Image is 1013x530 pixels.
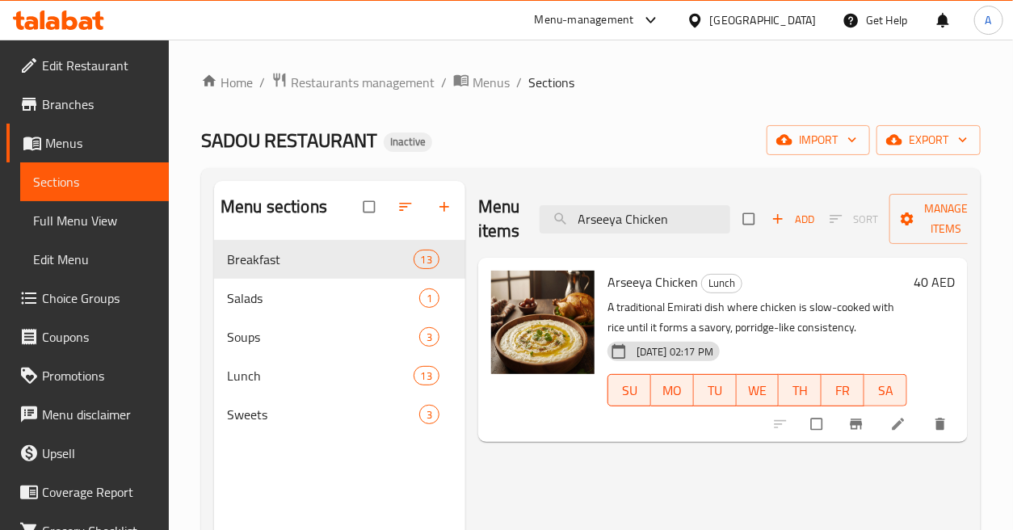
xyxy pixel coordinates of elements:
button: TU [694,374,737,406]
button: SU [607,374,651,406]
h6: 40 AED [914,271,955,293]
span: Lunch [702,274,742,292]
span: MO [658,379,687,402]
button: Branch-specific-item [839,406,877,442]
button: import [767,125,870,155]
a: Choice Groups [6,279,169,318]
span: Full Menu View [33,211,156,230]
span: Breakfast [227,250,414,269]
p: A traditional Emirati dish where chicken is slow-cooked with rice until it forms a savory, porrid... [607,297,907,338]
button: export [876,125,981,155]
span: Promotions [42,366,156,385]
h2: Menu sections [221,195,327,219]
span: Inactive [384,135,432,149]
button: WE [737,374,780,406]
div: [GEOGRAPHIC_DATA] [710,11,817,29]
span: Sections [33,172,156,191]
button: Manage items [889,194,1004,244]
span: 13 [414,368,439,384]
a: Branches [6,85,169,124]
span: Sort sections [388,189,427,225]
button: FR [822,374,864,406]
div: Salads1 [214,279,465,318]
li: / [259,73,265,92]
a: Edit menu item [890,416,910,432]
span: TU [700,379,730,402]
span: Arseeya Chicken [607,270,698,294]
a: Menus [6,124,169,162]
a: Promotions [6,356,169,395]
span: export [889,130,968,150]
span: A [986,11,992,29]
span: [DATE] 02:17 PM [630,344,720,360]
span: Menus [45,133,156,153]
span: Sections [528,73,574,92]
div: Lunch13 [214,356,465,395]
span: Menu disclaimer [42,405,156,424]
div: items [414,250,439,269]
a: Full Menu View [20,201,169,240]
span: Coverage Report [42,482,156,502]
div: items [419,327,439,347]
input: search [540,205,730,233]
a: Restaurants management [271,72,435,93]
span: SADOU RESTAURANT [201,122,377,158]
a: Edit Restaurant [6,46,169,85]
a: Home [201,73,253,92]
span: SA [871,379,901,402]
span: SU [615,379,645,402]
span: Edit Restaurant [42,56,156,75]
span: Upsell [42,444,156,463]
span: Select all sections [354,191,388,222]
nav: Menu sections [214,233,465,440]
div: Breakfast13 [214,240,465,279]
h2: Menu items [478,195,520,243]
a: Upsell [6,434,169,473]
div: items [419,405,439,424]
span: FR [828,379,858,402]
button: delete [923,406,961,442]
button: Add [767,207,819,232]
span: WE [743,379,773,402]
div: Soups3 [214,318,465,356]
span: Add [771,210,815,229]
button: MO [651,374,694,406]
span: Restaurants management [291,73,435,92]
a: Menus [453,72,510,93]
span: Branches [42,95,156,114]
img: Arseeya Chicken [491,271,595,374]
nav: breadcrumb [201,72,981,93]
span: Lunch [227,366,414,385]
span: 13 [414,252,439,267]
button: Add section [427,189,465,225]
span: Salads [227,288,419,308]
li: / [441,73,447,92]
span: 1 [420,291,439,306]
a: Coverage Report [6,473,169,511]
a: Edit Menu [20,240,169,279]
button: TH [779,374,822,406]
li: / [516,73,522,92]
div: Inactive [384,132,432,152]
span: Soups [227,327,419,347]
span: Choice Groups [42,288,156,308]
div: Menu-management [535,11,634,30]
span: Manage items [902,199,991,239]
span: TH [785,379,815,402]
span: Edit Menu [33,250,156,269]
div: items [419,288,439,308]
button: SA [864,374,907,406]
span: Coupons [42,327,156,347]
span: 3 [420,407,439,423]
a: Menu disclaimer [6,395,169,434]
div: Lunch [701,274,742,293]
span: Select to update [801,409,835,440]
a: Coupons [6,318,169,356]
span: Sweets [227,405,419,424]
span: Menus [473,73,510,92]
span: Select section [733,204,767,234]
